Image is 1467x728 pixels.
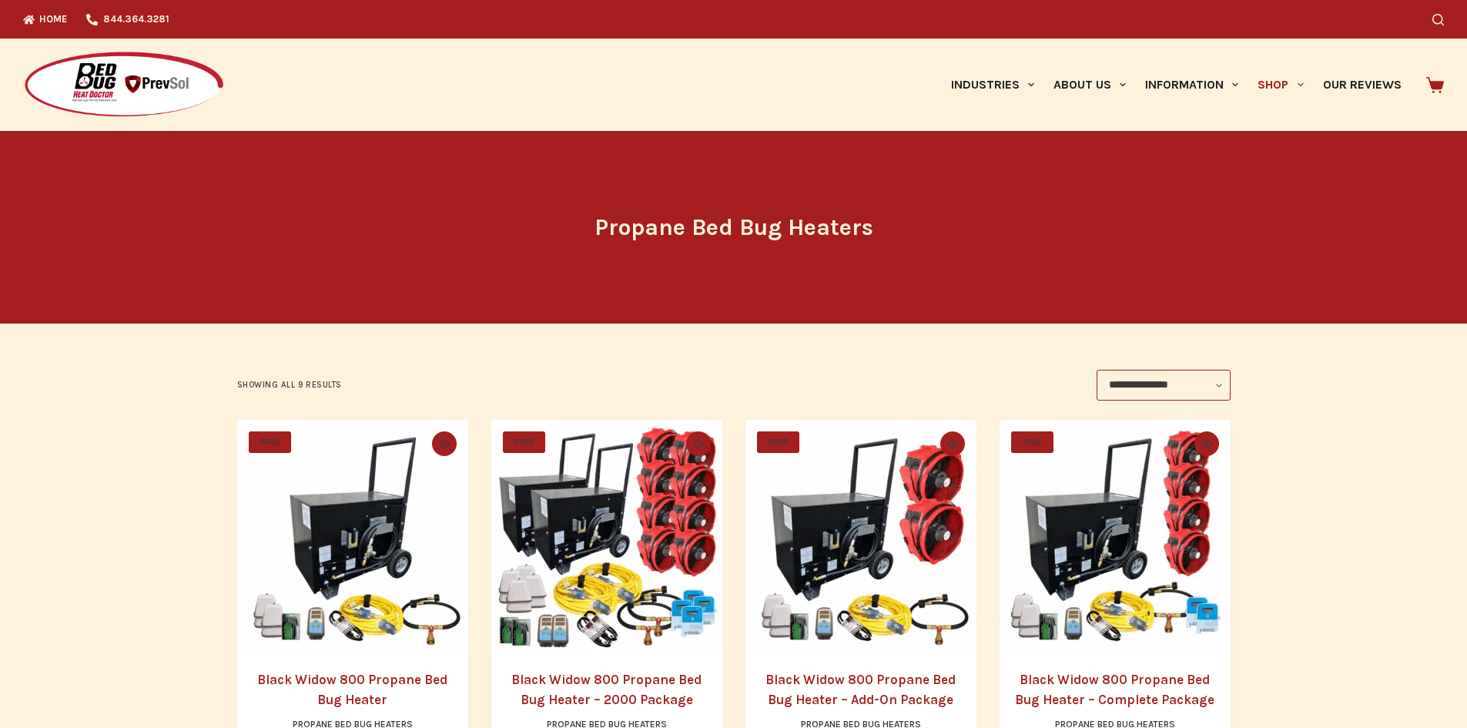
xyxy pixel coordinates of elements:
[23,51,225,119] img: Prevsol/Bed Bug Heat Doctor
[765,672,956,707] a: Black Widow 800 Propane Bed Bug Heater – Add-On Package
[1011,431,1053,453] span: SALE
[1136,39,1248,131] a: Information
[757,431,799,453] span: SALE
[237,420,468,651] a: Black Widow 800 Propane Bed Bug Heater
[1248,39,1313,131] a: Shop
[686,431,711,456] button: Quick view toggle
[491,420,722,651] a: Black Widow 800 Propane Bed Bug Heater - 2000 Package
[1043,39,1135,131] a: About Us
[237,378,343,392] p: Showing all 9 results
[511,672,702,707] a: Black Widow 800 Propane Bed Bug Heater – 2000 Package
[745,420,976,651] a: Black Widow 800 Propane Bed Bug Heater - Add-On Package
[503,431,545,453] span: SALE
[1000,420,1231,651] a: Black Widow 800 Propane Bed Bug Heater - Complete Package
[940,431,965,456] button: Quick view toggle
[257,672,447,707] a: Black Widow 800 Propane Bed Bug Heater
[432,431,457,456] button: Quick view toggle
[941,39,1043,131] a: Industries
[1432,14,1444,25] button: Search
[249,431,291,453] span: SALE
[1015,672,1214,707] a: Black Widow 800 Propane Bed Bug Heater – Complete Package
[1097,370,1231,401] select: Shop order
[941,39,1411,131] nav: Primary
[1194,431,1219,456] button: Quick view toggle
[445,210,1023,245] h1: Propane Bed Bug Heaters
[1313,39,1411,131] a: Our Reviews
